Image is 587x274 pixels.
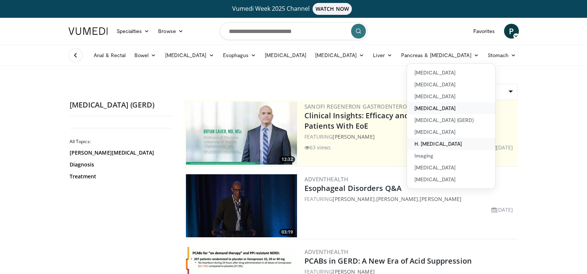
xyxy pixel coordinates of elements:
[520,48,558,63] a: Business
[304,143,331,151] li: 63 views
[368,48,396,63] a: Liver
[407,138,495,150] a: H. [MEDICAL_DATA]
[491,206,513,214] li: [DATE]
[304,110,488,131] a: Clinical Insights: Efficacy and Safety in Appropriate Patients With EoE
[333,133,374,140] a: [PERSON_NAME]
[407,150,495,162] a: Imaging
[311,48,368,63] a: [MEDICAL_DATA]
[70,3,518,15] a: Vumedi Week 2025 ChannelWATCH NOW
[186,174,297,237] a: 03:19
[397,48,483,63] a: Pancreas & [MEDICAL_DATA]
[313,3,352,15] span: WATCH NOW
[279,229,295,235] span: 03:19
[69,27,108,35] img: VuMedi Logo
[304,248,348,255] a: AdventHealth
[407,79,495,90] a: [MEDICAL_DATA]
[154,24,188,39] a: Browse
[186,102,297,165] img: bf9ce42c-6823-4735-9d6f-bc9dbebbcf2c.png.300x170_q85_crop-smart_upscale.jpg
[407,162,495,174] a: [MEDICAL_DATA]
[304,183,401,193] a: Esophageal Disorders Q&A
[469,24,500,39] a: Favorites
[376,195,418,202] a: [PERSON_NAME]
[70,149,170,156] a: [PERSON_NAME][MEDICAL_DATA]
[407,102,495,114] a: [MEDICAL_DATA]
[70,100,173,110] h2: [MEDICAL_DATA] (GERD)
[304,103,423,110] a: Sanofi Regeneron Gastroenterology
[70,139,171,145] h2: All Topics:
[304,133,516,141] div: FEATURING
[407,90,495,102] a: [MEDICAL_DATA]
[219,48,261,63] a: Esophagus
[186,174,297,237] img: c9e657ac-b5a0-4202-b648-c7a287699b1c.300x170_q85_crop-smart_upscale.jpg
[407,126,495,138] a: [MEDICAL_DATA]
[491,143,513,151] li: [DATE]
[186,102,297,165] a: 12:32
[504,24,519,39] a: P
[407,174,495,185] a: [MEDICAL_DATA]
[89,48,130,63] a: Anal & Rectal
[420,195,461,202] a: [PERSON_NAME]
[130,48,160,63] a: Bowel
[70,161,170,168] a: Diagnosis
[220,22,368,40] input: Search topics, interventions
[304,195,516,203] div: FEATURING , ,
[304,256,472,266] a: PCABs in GERD: A New Era of Acid Suppression
[260,48,311,63] a: [MEDICAL_DATA]
[333,195,374,202] a: [PERSON_NAME]
[304,175,348,183] a: AdventHealth
[483,48,521,63] a: Stomach
[112,24,154,39] a: Specialties
[407,67,495,79] a: [MEDICAL_DATA]
[279,156,295,163] span: 12:32
[407,114,495,126] a: [MEDICAL_DATA] (GERD)
[70,173,170,180] a: Treatment
[161,48,219,63] a: [MEDICAL_DATA]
